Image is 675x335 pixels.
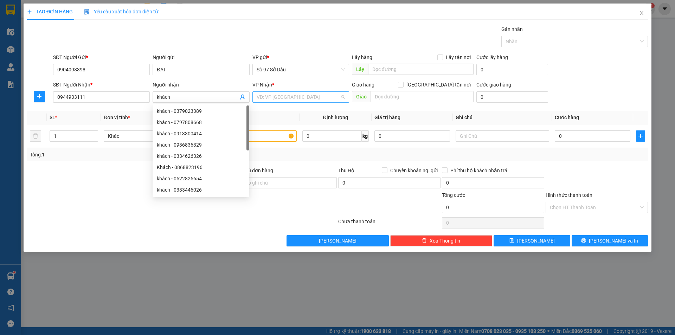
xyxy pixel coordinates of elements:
[501,26,523,32] label: Gán nhãn
[374,115,400,120] span: Giá trị hàng
[443,53,474,61] span: Lấy tận nơi
[153,173,249,184] div: khách - 0522825654
[374,130,450,142] input: 0
[430,237,460,245] span: Xóa Thông tin
[442,192,465,198] span: Tổng cước
[84,9,158,14] span: Yêu cầu xuất hóa đơn điện tử
[476,54,508,60] label: Cước lấy hàng
[404,81,474,89] span: [GEOGRAPHIC_DATA] tận nơi
[581,238,586,244] span: printer
[30,151,261,159] div: Tổng: 1
[287,235,389,246] button: [PERSON_NAME]
[153,184,249,195] div: khách - 0333446026
[453,111,552,124] th: Ghi chú
[476,91,548,103] input: Cước giao hàng
[371,91,474,102] input: Dọc đường
[509,238,514,244] span: save
[234,177,337,188] input: Ghi chú đơn hàng
[157,118,245,126] div: khách - 0797808668
[352,91,371,102] span: Giao
[157,107,245,115] div: khách - 0379023389
[53,81,150,89] div: SĐT Người Nhận
[153,105,249,117] div: khách - 0379023389
[108,131,193,141] span: Khác
[390,235,493,246] button: deleteXóa Thông tin
[476,82,511,88] label: Cước giao hàng
[456,130,549,142] input: Ghi Chú
[323,115,348,120] span: Định lượng
[387,167,441,174] span: Chuyển khoản ng. gửi
[546,192,592,198] label: Hình thức thanh toán
[257,64,345,75] span: Số 97 Sở Dầu
[153,128,249,139] div: khách - 0913300414
[362,130,369,142] span: kg
[84,9,90,15] img: icon
[153,150,249,162] div: khách - 0334626326
[337,218,441,230] div: Chưa thanh toán
[234,168,273,173] label: Ghi chú đơn hàng
[252,82,272,88] span: VP Nhận
[34,91,45,102] button: plus
[555,115,579,120] span: Cước hàng
[319,237,356,245] span: [PERSON_NAME]
[153,139,249,150] div: khách - 0936836329
[27,9,32,14] span: plus
[636,133,645,139] span: plus
[203,130,296,142] input: VD: Bàn, Ghế
[368,64,474,75] input: Dọc đường
[157,130,245,137] div: khách - 0913300414
[352,82,374,88] span: Giao hàng
[157,163,245,171] div: Khách - 0868823196
[153,81,249,89] div: Người nhận
[157,186,245,194] div: khách - 0333446026
[153,117,249,128] div: khách - 0797808668
[157,152,245,160] div: khách - 0334626326
[422,238,427,244] span: delete
[632,4,651,23] button: Close
[50,115,55,120] span: SL
[104,115,130,120] span: Đơn vị tính
[157,141,245,149] div: khách - 0936836329
[589,237,638,245] span: [PERSON_NAME] và In
[153,162,249,173] div: Khách - 0868823196
[53,53,150,61] div: SĐT Người Gửi
[34,94,45,99] span: plus
[338,168,354,173] span: Thu Hộ
[572,235,648,246] button: printer[PERSON_NAME] và In
[448,167,510,174] span: Phí thu hộ khách nhận trả
[494,235,570,246] button: save[PERSON_NAME]
[639,10,644,16] span: close
[517,237,555,245] span: [PERSON_NAME]
[27,9,73,14] span: TẠO ĐƠN HÀNG
[240,94,245,100] span: user-add
[352,54,372,60] span: Lấy hàng
[636,130,645,142] button: plus
[252,53,349,61] div: VP gửi
[30,130,41,142] button: delete
[157,175,245,182] div: khách - 0522825654
[352,64,368,75] span: Lấy
[476,64,548,75] input: Cước lấy hàng
[153,53,249,61] div: Người gửi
